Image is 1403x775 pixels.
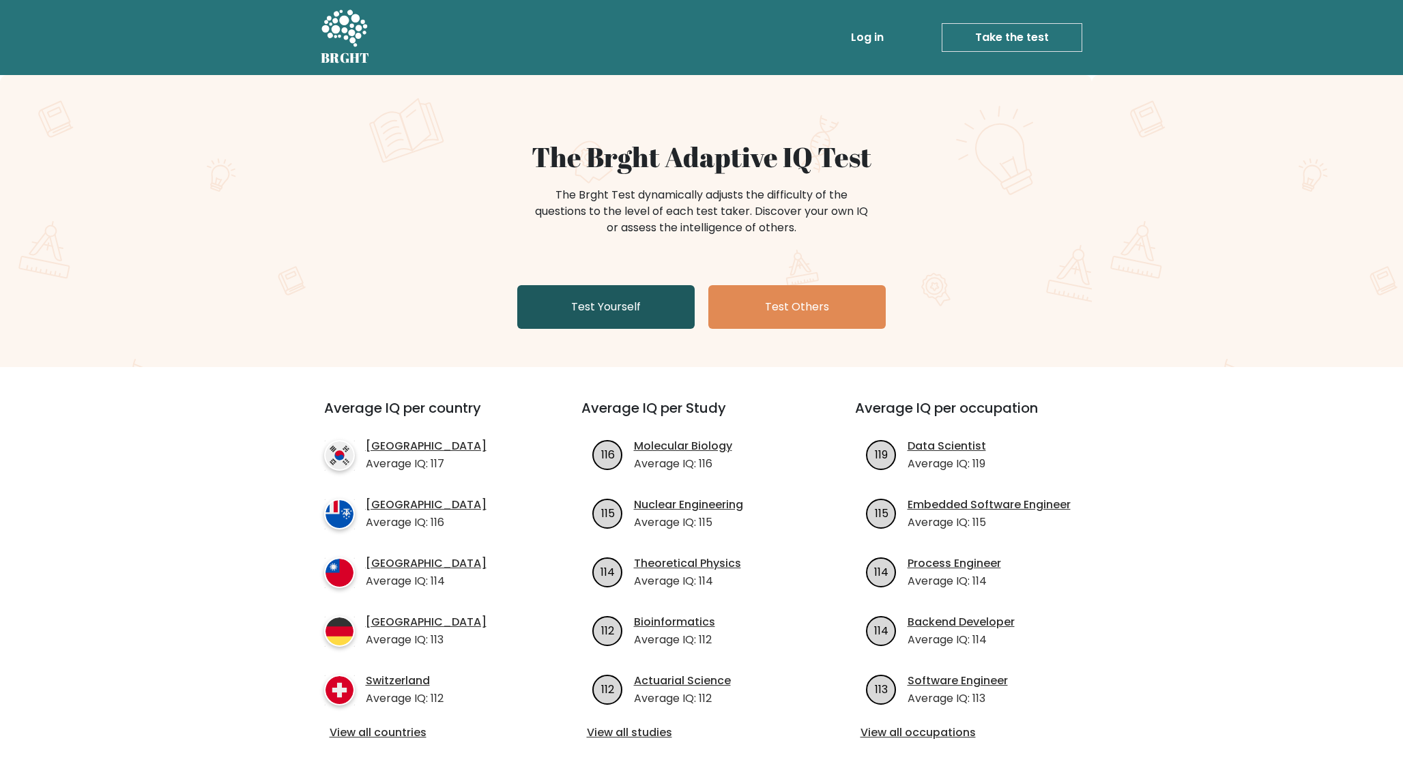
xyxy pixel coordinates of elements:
a: [GEOGRAPHIC_DATA] [366,614,487,630]
p: Average IQ: 119 [908,456,986,472]
a: Test Others [708,285,886,329]
h3: Average IQ per Study [581,400,822,433]
p: Average IQ: 113 [366,632,487,648]
text: 115 [601,505,614,521]
a: [GEOGRAPHIC_DATA] [366,555,487,572]
a: Embedded Software Engineer [908,497,1071,513]
text: 115 [874,505,888,521]
p: Average IQ: 112 [366,690,444,707]
a: [GEOGRAPHIC_DATA] [366,497,487,513]
a: Software Engineer [908,673,1008,689]
a: Process Engineer [908,555,1001,572]
text: 119 [875,446,888,462]
a: Test Yourself [517,285,695,329]
text: 114 [874,564,888,579]
img: country [324,675,355,705]
a: View all countries [330,725,527,741]
a: Molecular Biology [634,438,732,454]
a: BRGHT [321,5,370,70]
p: Average IQ: 115 [634,514,743,531]
p: Average IQ: 114 [908,573,1001,589]
text: 114 [874,622,888,638]
text: 112 [601,622,614,638]
p: Average IQ: 116 [366,514,487,531]
p: Average IQ: 116 [634,456,732,472]
text: 113 [875,681,888,697]
text: 116 [601,446,614,462]
p: Average IQ: 114 [634,573,741,589]
text: 114 [601,564,615,579]
a: Data Scientist [908,438,986,454]
a: Nuclear Engineering [634,497,743,513]
p: Average IQ: 117 [366,456,487,472]
h3: Average IQ per occupation [855,400,1096,433]
img: country [324,557,355,588]
img: country [324,616,355,647]
a: Backend Developer [908,614,1015,630]
p: Average IQ: 112 [634,690,731,707]
p: Average IQ: 113 [908,690,1008,707]
p: Average IQ: 114 [366,573,487,589]
a: View all occupations [860,725,1090,741]
text: 112 [601,681,614,697]
a: Take the test [942,23,1082,52]
div: The Brght Test dynamically adjusts the difficulty of the questions to the level of each test take... [531,187,872,236]
img: country [324,499,355,529]
a: Log in [845,24,889,51]
p: Average IQ: 114 [908,632,1015,648]
p: Average IQ: 112 [634,632,715,648]
a: View all studies [587,725,817,741]
p: Average IQ: 115 [908,514,1071,531]
a: Actuarial Science [634,673,731,689]
a: Theoretical Physics [634,555,741,572]
h3: Average IQ per country [324,400,532,433]
img: country [324,440,355,471]
a: Switzerland [366,673,444,689]
a: Bioinformatics [634,614,715,630]
h1: The Brght Adaptive IQ Test [368,141,1035,173]
h5: BRGHT [321,50,370,66]
a: [GEOGRAPHIC_DATA] [366,438,487,454]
